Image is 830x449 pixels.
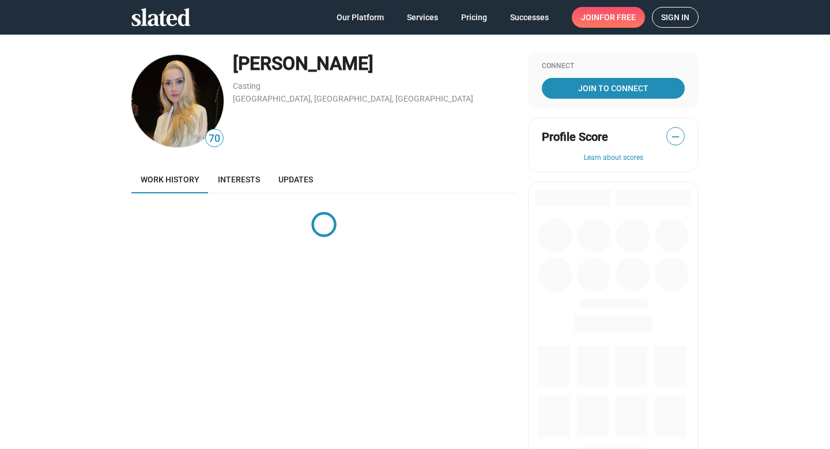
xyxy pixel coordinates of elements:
[501,7,558,28] a: Successes
[542,154,685,163] button: Learn about scores
[206,131,223,147] span: 70
[652,7,699,28] a: Sign in
[461,7,487,28] span: Pricing
[278,175,313,184] span: Updates
[542,62,685,71] div: Connect
[233,51,516,76] div: [PERSON_NAME]
[209,166,269,193] a: Interests
[131,166,209,193] a: Work history
[398,7,447,28] a: Services
[233,94,473,103] a: [GEOGRAPHIC_DATA], [GEOGRAPHIC_DATA], [GEOGRAPHIC_DATA]
[581,7,636,28] span: Join
[599,7,636,28] span: for free
[542,78,685,99] a: Join To Connect
[233,81,261,91] a: Casting
[510,7,549,28] span: Successes
[661,8,689,27] span: Sign in
[218,175,260,184] span: Interests
[327,7,393,28] a: Our Platform
[141,175,199,184] span: Work history
[131,55,224,147] img: Kim Winther
[542,129,608,145] span: Profile Score
[452,7,496,28] a: Pricing
[269,166,322,193] a: Updates
[667,129,684,144] span: —
[544,78,682,99] span: Join To Connect
[572,7,645,28] a: Joinfor free
[337,7,384,28] span: Our Platform
[407,7,438,28] span: Services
